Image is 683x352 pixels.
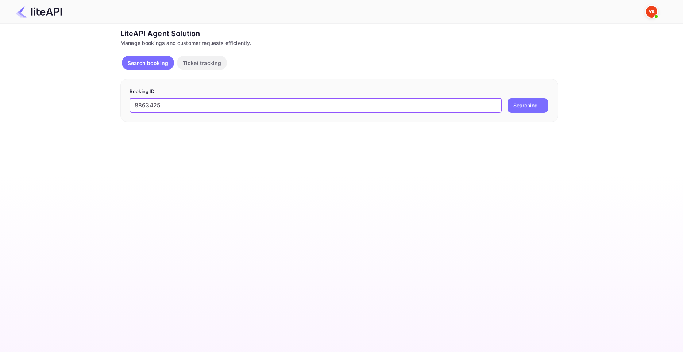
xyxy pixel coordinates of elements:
img: Yandex Support [646,6,657,18]
button: Searching... [508,98,548,113]
img: LiteAPI Logo [16,6,62,18]
div: LiteAPI Agent Solution [120,28,558,39]
div: Manage bookings and customer requests efficiently. [120,39,558,47]
p: Search booking [128,59,168,67]
p: Ticket tracking [183,59,221,67]
p: Booking ID [130,88,549,95]
input: Enter Booking ID (e.g., 63782194) [130,98,502,113]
